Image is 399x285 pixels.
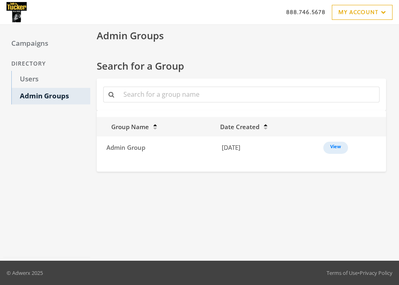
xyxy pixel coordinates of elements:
[97,28,164,43] span: Admin Groups
[327,269,393,277] div: •
[11,88,90,105] a: Admin Groups
[119,87,380,102] input: Search for a group name
[323,142,348,154] a: View
[97,60,184,72] span: Search for a Group
[3,35,90,52] a: Campaigns
[6,269,43,277] p: © Adwerx 2025
[11,71,90,88] a: Users
[106,143,145,151] span: Admin Group
[102,123,149,131] span: Group Name
[220,123,259,131] span: Date Created
[332,5,393,20] a: My Account
[215,136,318,159] td: [DATE]
[108,91,114,98] i: Search for a group name
[327,269,358,276] a: Terms of Use
[3,56,90,71] div: Directory
[286,8,325,16] a: 888.746.5678
[360,269,393,276] a: Privacy Policy
[6,2,27,22] img: Adwerx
